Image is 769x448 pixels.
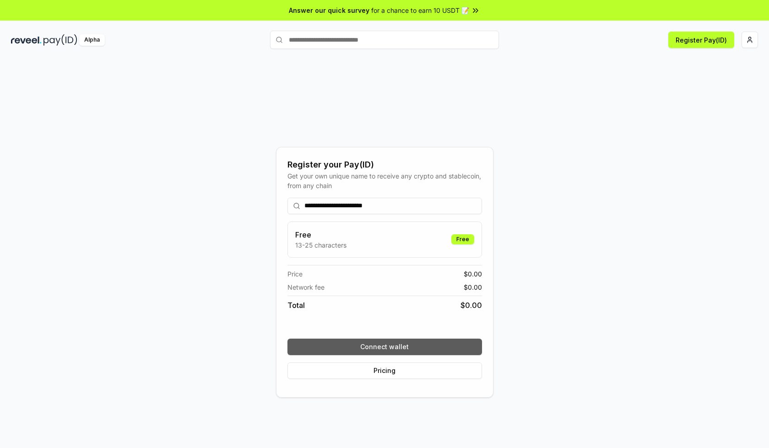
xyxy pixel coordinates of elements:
span: Price [287,269,303,279]
h3: Free [295,229,347,240]
button: Register Pay(ID) [668,32,734,48]
span: Total [287,300,305,311]
div: Free [451,234,474,244]
p: 13-25 characters [295,240,347,250]
div: Alpha [79,34,105,46]
span: $ 0.00 [464,269,482,279]
span: Network fee [287,282,325,292]
span: $ 0.00 [460,300,482,311]
span: for a chance to earn 10 USDT 📝 [371,5,469,15]
span: $ 0.00 [464,282,482,292]
div: Register your Pay(ID) [287,158,482,171]
button: Connect wallet [287,339,482,355]
span: Answer our quick survey [289,5,369,15]
img: reveel_dark [11,34,42,46]
img: pay_id [43,34,77,46]
div: Get your own unique name to receive any crypto and stablecoin, from any chain [287,171,482,190]
button: Pricing [287,362,482,379]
